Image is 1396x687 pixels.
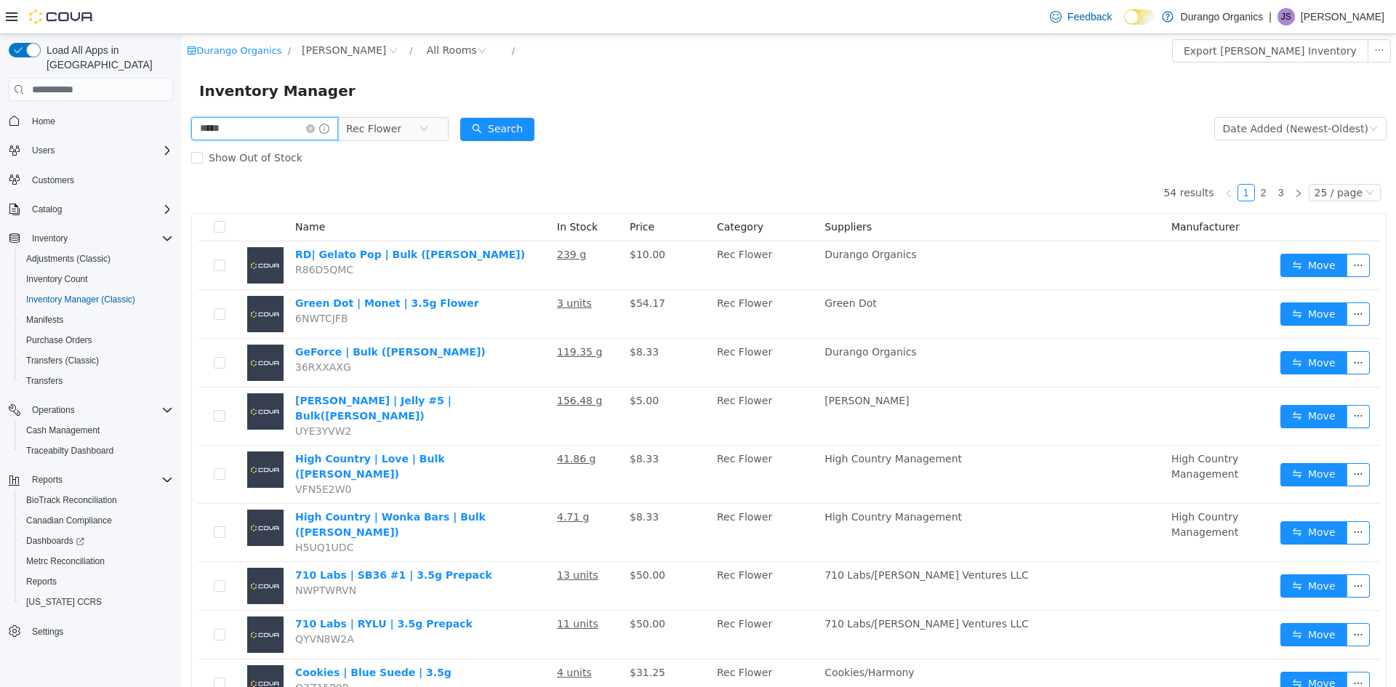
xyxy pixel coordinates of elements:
[26,253,111,265] span: Adjustments (Classic)
[26,576,57,587] span: Reports
[448,361,477,372] span: $5.00
[1073,150,1091,167] li: 2
[20,573,173,590] span: Reports
[15,350,179,371] button: Transfers (Classic)
[113,477,304,504] a: High Country | Wonka Bars | Bulk ([PERSON_NAME])
[26,230,73,247] button: Inventory
[113,278,167,290] span: 6NWTCJFB
[1124,9,1155,25] input: Dark Mode
[1165,268,1188,292] button: icon: ellipsis
[3,140,179,161] button: Users
[65,475,102,512] img: High Country | Wonka Bars | Bulk (Cortez) placeholder
[1108,150,1126,167] li: Next Page
[1099,540,1166,563] button: icon: swapMove
[375,312,420,324] u: 119.35 g
[15,441,179,461] button: Traceabilty Dashboard
[375,584,417,595] u: 11 units
[375,263,410,275] u: 3 units
[1056,150,1072,166] a: 1
[32,116,55,127] span: Home
[32,233,68,244] span: Inventory
[65,631,102,667] img: Cookies | Blue Suede | 3.5g placeholder
[137,89,148,100] i: icon: info-circle
[529,576,637,625] td: Rec Flower
[26,314,63,326] span: Manifests
[26,230,173,247] span: Inventory
[529,411,637,470] td: Rec Flower
[32,145,55,156] span: Users
[26,494,117,506] span: BioTrack Reconciliation
[9,104,173,680] nav: Complex example
[1067,9,1112,24] span: Feedback
[448,214,484,226] span: $10.00
[375,632,410,644] u: 4 units
[26,445,113,457] span: Traceabilty Dashboard
[26,471,173,489] span: Reports
[20,422,105,439] a: Cash Management
[643,312,735,324] span: Durango Organics
[32,174,74,186] span: Customers
[1044,2,1118,31] a: Feedback
[990,419,1056,446] span: High Country Management
[3,199,179,220] button: Catalog
[20,372,68,390] a: Transfers
[1184,154,1192,164] i: icon: down
[3,110,179,131] button: Home
[3,470,179,490] button: Reports
[1269,8,1272,25] p: |
[1099,268,1166,292] button: icon: swapMove
[26,171,173,189] span: Customers
[1165,589,1188,612] button: icon: ellipsis
[26,294,135,305] span: Inventory Manager (Classic)
[643,477,780,489] span: High Country Management
[375,535,417,547] u: 13 units
[330,11,333,22] span: /
[1281,8,1291,25] span: JS
[1187,90,1196,100] i: icon: down
[26,401,173,419] span: Operations
[20,250,173,268] span: Adjustments (Classic)
[29,9,95,24] img: Cova
[1099,429,1166,452] button: icon: swapMove
[448,535,484,547] span: $50.00
[643,187,690,198] span: Suppliers
[1165,487,1188,510] button: icon: ellipsis
[106,11,109,22] span: /
[15,420,179,441] button: Cash Management
[3,228,179,249] button: Inventory
[20,593,108,611] a: [US_STATE] CCRS
[15,592,179,612] button: [US_STATE] CCRS
[529,470,637,528] td: Rec Flower
[278,84,353,107] button: icon: searchSearch
[529,353,637,411] td: Rec Flower
[990,5,1187,28] button: Export [PERSON_NAME] Inventory
[1074,150,1090,166] a: 2
[20,311,69,329] a: Manifests
[26,142,173,159] span: Users
[643,361,727,372] span: [PERSON_NAME]
[20,311,173,329] span: Manifests
[1091,150,1108,167] li: 3
[20,442,119,459] a: Traceabilty Dashboard
[20,512,118,529] a: Canadian Compliance
[65,213,102,249] img: RD| Gelato Pop | Bulk (Cortez) placeholder
[32,474,63,486] span: Reports
[1277,8,1295,25] div: Jason Shelton
[20,270,94,288] a: Inventory Count
[113,391,169,403] span: UYE3YVW2
[15,371,179,391] button: Transfers
[375,361,420,372] u: 156.48 g
[535,187,582,198] span: Category
[26,355,99,366] span: Transfers (Classic)
[26,375,63,387] span: Transfers
[1165,220,1188,243] button: icon: ellipsis
[113,535,310,547] a: 710 Labs | SB36 #1 | 3.5g Prepack
[15,490,179,510] button: BioTrack Reconciliation
[113,550,174,562] span: NWPTWRVN
[1165,429,1188,452] button: icon: ellipsis
[643,584,847,595] span: 710 Labs/[PERSON_NAME] Ventures LLC
[5,12,15,21] i: icon: shop
[228,11,230,22] span: /
[113,449,170,461] span: VFN5E2W0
